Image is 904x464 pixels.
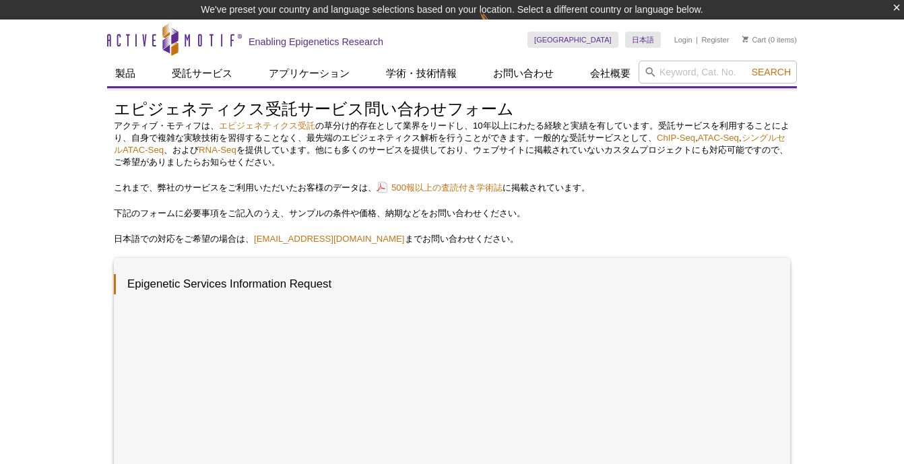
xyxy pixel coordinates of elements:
button: Search [748,66,795,78]
a: ATAC-Seq [698,133,739,143]
a: 学術・技術情報 [378,61,465,86]
input: Keyword, Cat. No. [639,61,797,84]
a: 500報以上の査読付き学術誌 [377,181,503,194]
span: Search [752,67,791,77]
a: Login [674,35,692,44]
a: エピジェネティクス受託 [219,121,315,131]
a: 日本語 [625,32,661,48]
h3: Epigenetic Services Information Request [114,274,777,294]
a: [EMAIL_ADDRESS][DOMAIN_NAME] [254,234,405,244]
img: Change Here [480,10,515,42]
a: [GEOGRAPHIC_DATA] [527,32,618,48]
a: 受託サービス [164,61,240,86]
li: (0 items) [742,32,797,48]
h2: Enabling Epigenetics Research [249,36,383,48]
img: Your Cart [742,36,748,42]
p: これまで、弊社のサービスをご利用いただいたお客様のデータは、 に掲載されています。 [114,182,790,194]
p: 下記のフォームに必要事項をご記入のうえ、サンプルの条件や価格、納期などをお問い合わせください。 [114,207,790,220]
a: アプリケーション [261,61,358,86]
h1: エピジェネティクス受託サービス問い合わせフォーム [114,100,790,120]
p: アクティブ・モティフは、 の草分け的存在として業界をリードし、10年以上にわたる経験と実績を有しています。受託サービスを利用することにより、自身で複雑な実験技術を習得することなく、最先端のエピジ... [114,120,790,168]
p: 日本語での対応をご希望の場合は、 までお問い合わせください。 [114,233,790,245]
a: お問い合わせ [485,61,562,86]
a: 製品 [107,61,143,86]
a: ChIP-Seq [657,133,695,143]
a: 会社概要 [582,61,639,86]
a: Register [701,35,729,44]
a: Cart [742,35,766,44]
li: | [696,32,698,48]
a: RNA-Seq [199,145,236,155]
